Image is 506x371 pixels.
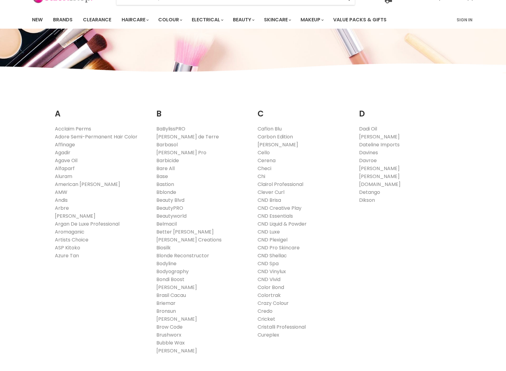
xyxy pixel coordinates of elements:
[258,205,301,212] a: CND Creative Play
[329,13,391,26] a: Value Packs & Gifts
[258,308,273,315] a: Credo
[258,300,289,307] a: Crazy Colour
[55,141,75,148] a: Affinage
[359,197,375,204] a: Dikson
[55,212,95,219] a: [PERSON_NAME]
[258,276,280,283] a: CND Vivid
[156,339,185,346] a: Bubble Wax
[359,100,451,120] h2: D
[258,331,279,338] a: Cureplex
[359,133,400,140] a: [PERSON_NAME]
[55,220,119,227] a: Argan De Luxe Professional
[359,157,377,164] a: Davroe
[156,228,214,235] a: Better [PERSON_NAME]
[55,189,67,196] a: AMW
[156,212,187,219] a: Beautyworld
[156,323,183,330] a: Brow Code
[359,189,380,196] a: Detango
[258,292,281,299] a: Colortrak
[258,197,281,204] a: CND Brisa
[55,244,80,251] a: ASP Kitoko
[359,125,377,132] a: Dadi Oil
[156,347,197,354] a: [PERSON_NAME]
[258,157,276,164] a: Cerena
[453,13,476,26] a: Sign In
[55,236,88,243] a: Artists Choice
[55,205,69,212] a: Arbre
[156,276,184,283] a: Bondi Boost
[359,149,378,156] a: Davines
[258,316,275,323] a: Cricket
[258,189,284,196] a: Clever Curl
[55,173,72,180] a: Aluram
[27,11,422,29] ul: Main menu
[156,331,181,338] a: Brushworx
[156,220,177,227] a: Belmacil
[258,323,306,330] a: Cristalli Professional
[55,149,70,156] a: Agadir
[187,13,227,26] a: Electrical
[258,125,282,132] a: Caflon Blu
[55,100,147,120] h2: A
[55,181,120,188] a: American [PERSON_NAME]
[258,173,265,180] a: Chi
[156,300,176,307] a: Briemar
[258,284,284,291] a: Color Bond
[55,125,91,132] a: Acclaim Perms
[359,173,400,180] a: [PERSON_NAME]
[228,13,258,26] a: Beauty
[258,149,270,156] a: Cello
[55,157,77,164] a: Agave Oil
[27,13,47,26] a: New
[55,252,79,259] a: Azure Tan
[156,173,168,180] a: Base
[156,236,222,243] a: [PERSON_NAME] Creations
[156,252,209,259] a: Blonde Reconstructor
[156,157,179,164] a: Barbicide
[55,228,84,235] a: Aromaganic
[55,165,75,172] a: Alfaparf
[156,141,178,148] a: Barbasol
[48,13,77,26] a: Brands
[258,165,271,172] a: Checi
[156,149,206,156] a: [PERSON_NAME] Pro
[117,13,152,26] a: Haircare
[55,133,137,140] a: Adore Semi-Permanent Hair Color
[154,13,186,26] a: Colour
[359,165,400,172] a: [PERSON_NAME]
[156,316,197,323] a: [PERSON_NAME]
[156,181,174,188] a: Bastion
[156,100,249,120] h2: B
[258,268,286,275] a: CND Vinylux
[258,252,287,259] a: CND Shellac
[296,13,327,26] a: Makeup
[156,308,176,315] a: Bronsun
[156,260,176,267] a: Bodyline
[258,244,300,251] a: CND Pro Skincare
[258,181,303,188] a: Clairol Professional
[258,228,280,235] a: CND Luxe
[156,189,176,196] a: Bblonde
[258,141,298,148] a: [PERSON_NAME]
[156,133,219,140] a: [PERSON_NAME] de Terre
[258,260,279,267] a: CND Spa
[258,212,293,219] a: CND Essentials
[359,181,401,188] a: [DOMAIN_NAME]
[156,292,186,299] a: Brasil Cacau
[258,133,293,140] a: Carbon Edition
[156,197,184,204] a: Beauty Blvd
[259,13,295,26] a: Skincare
[156,125,185,132] a: BaBylissPRO
[156,205,183,212] a: BeautyPRO
[78,13,116,26] a: Clearance
[258,100,350,120] h2: C
[156,284,197,291] a: [PERSON_NAME]
[156,165,175,172] a: Bare All
[156,244,171,251] a: Biosilk
[258,236,287,243] a: CND Plexigel
[55,197,68,204] a: Andis
[156,268,189,275] a: Bodyography
[24,11,482,29] nav: Main
[258,220,307,227] a: CND Liquid & Powder
[359,141,400,148] a: Dateline Imports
